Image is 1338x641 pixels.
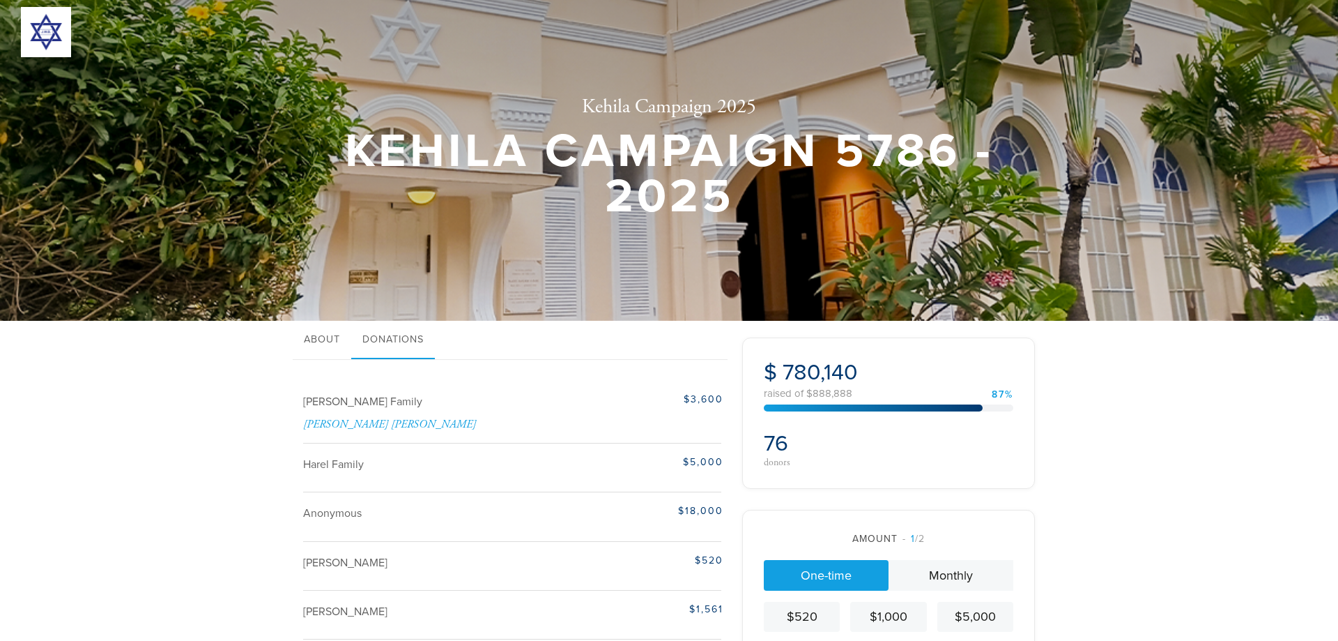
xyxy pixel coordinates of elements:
h2: Kehila Campaign 2025 [341,96,997,119]
div: 87% [992,390,1013,400]
span: 1 [911,533,915,545]
span: $ [764,359,777,386]
div: $1,000 [856,608,921,626]
a: Monthly [889,560,1013,591]
span: Anonymous [303,506,362,520]
h2: 76 [764,430,884,457]
div: $520 [577,553,723,568]
span: [PERSON_NAME] [303,605,387,619]
span: 780,140 [783,359,858,386]
div: $5,000 [577,455,723,469]
div: $520 [769,608,834,626]
div: $5,000 [943,608,1008,626]
span: Harel Family [303,458,364,472]
a: One-time [764,560,889,591]
div: $3,600 [577,392,723,407]
a: $520 [764,602,840,632]
h1: Kehila Campaign 5786 - 2025 [341,129,997,219]
div: donors [764,458,884,467]
span: [PERSON_NAME] [303,556,387,570]
div: raised of $888,888 [764,389,1013,399]
div: Amount [764,531,1013,546]
a: About [293,321,351,360]
a: $5,000 [937,602,1013,632]
div: $18,000 [577,504,723,518]
a: Donations [351,321,435,360]
div: $1,561 [577,602,723,617]
img: 300x300_JWB%20logo.png [21,7,71,57]
span: [PERSON_NAME] Family [303,395,422,409]
span: /2 [902,533,925,545]
a: $1,000 [850,602,926,632]
div: [PERSON_NAME] [PERSON_NAME] [303,418,723,431]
